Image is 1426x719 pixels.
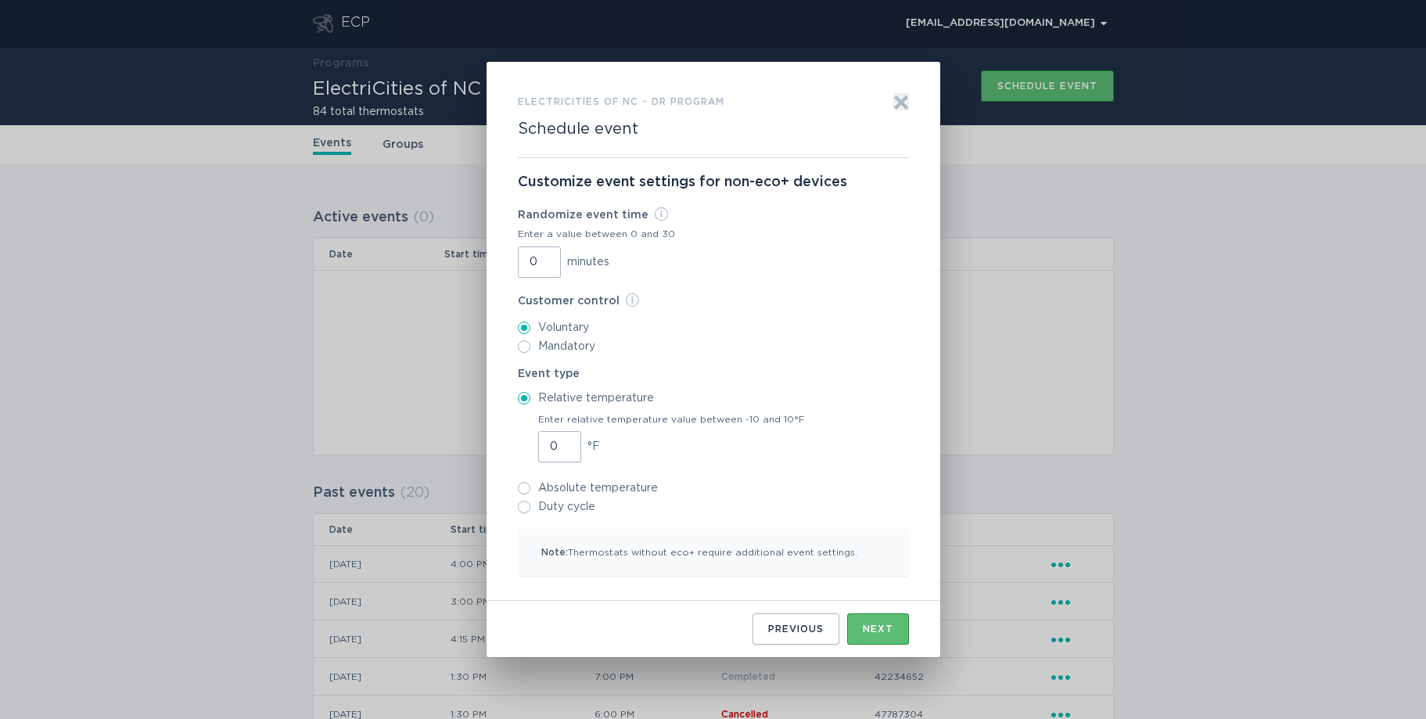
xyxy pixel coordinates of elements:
label: Enter relative temperature value between -10 and 10°F [538,414,805,425]
p: Thermostats without eco+ require additional event settings. [518,529,909,576]
div: Next [863,624,893,634]
input: Absolute temperature [518,482,530,494]
label: Mandatory [518,340,909,353]
button: Exit [893,93,909,110]
button: Previous [753,613,839,645]
input: Relative temperature [518,392,530,404]
label: Event type [518,368,909,379]
div: Previous [768,624,824,634]
button: Next [847,613,909,645]
h2: Schedule event [518,120,638,138]
input: Randomize event timeEnter a value between 0 and 30minutes [518,246,561,278]
label: Relative temperature [518,392,909,404]
span: minutes [567,257,609,268]
span: Note: [541,548,568,557]
input: Voluntary [518,322,530,334]
label: Absolute temperature [518,482,909,494]
div: Form to create an event [487,62,940,657]
span: °F [587,441,600,452]
div: Enter a value between 0 and 30 [518,229,675,239]
input: Enter relative temperature value between -10 and 10°F°F [538,431,581,462]
label: Customer control [518,293,909,309]
label: Randomize event time [518,207,675,223]
label: Duty cycle [518,501,909,513]
p: Customize event settings for non-eco+ devices [518,174,909,191]
label: Voluntary [518,322,909,334]
h3: ElectriCities of NC - DR Program [518,93,724,110]
input: Mandatory [518,340,530,353]
input: Duty cycle [518,501,530,513]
